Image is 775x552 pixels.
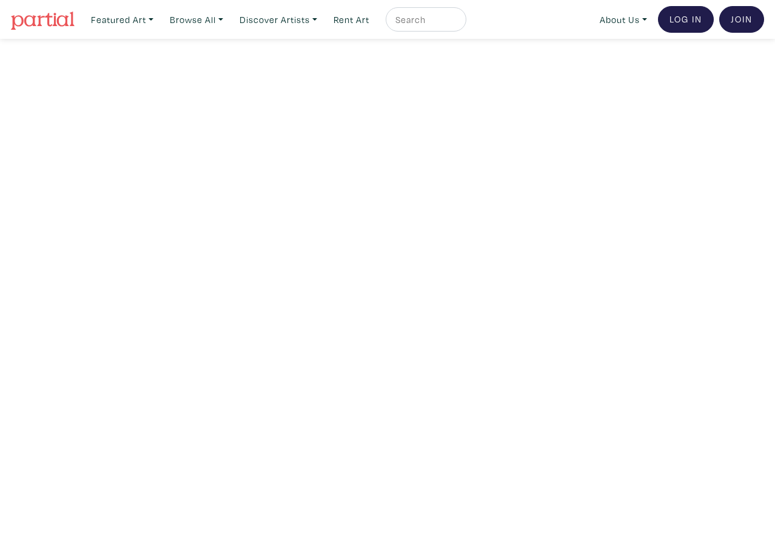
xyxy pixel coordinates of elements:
input: Search [394,12,455,27]
a: Discover Artists [234,7,323,32]
a: Join [719,6,764,33]
a: About Us [594,7,653,32]
a: Browse All [164,7,229,32]
a: Log In [658,6,714,33]
a: Featured Art [86,7,159,32]
a: Rent Art [328,7,375,32]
